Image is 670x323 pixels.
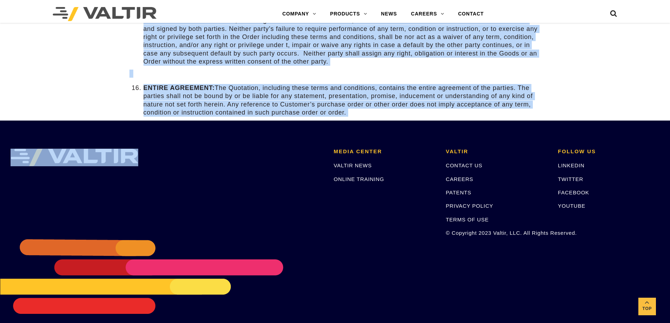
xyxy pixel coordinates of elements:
[638,298,656,315] a: Top
[446,149,548,155] h2: VALTIR
[446,203,493,209] a: PRIVACY POLICY
[374,7,404,21] a: NEWS
[446,162,483,168] a: CONTACT US
[143,17,541,66] li: The Order, including these terms and conditions, shall not be modified unless such modification i...
[334,176,384,182] a: ONLINE TRAINING
[446,176,473,182] a: CAREERS
[275,7,323,21] a: COMPANY
[143,84,215,91] strong: ENTIRE AGREEMENT:
[53,7,157,21] img: Valtir
[558,162,585,168] a: LINKEDIN
[638,305,656,313] span: Top
[334,162,372,168] a: VALTIR NEWS
[446,229,548,237] p: © Copyright 2023 Valtir, LLC. All Rights Reserved.
[323,7,374,21] a: PRODUCTS
[558,189,589,195] a: FACEBOOK
[446,189,472,195] a: PATENTS
[558,203,585,209] a: YOUTUBE
[11,149,138,166] img: VALTIR
[143,84,541,117] li: The Quotation, including these terms and conditions, contains the entire agreement of the parties...
[558,149,659,155] h2: FOLLOW US
[451,7,491,21] a: CONTACT
[558,176,583,182] a: TWITTER
[446,217,489,222] a: TERMS OF USE
[404,7,451,21] a: CAREERS
[334,149,435,155] h2: MEDIA CENTER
